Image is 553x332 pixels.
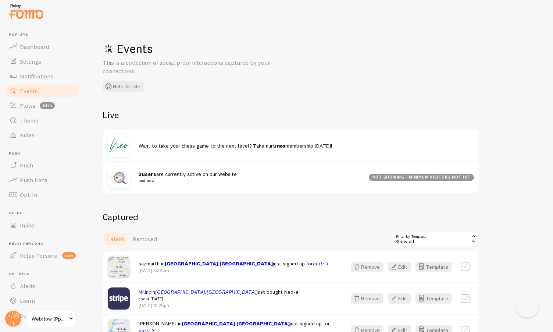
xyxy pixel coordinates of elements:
[133,235,157,243] span: Removed
[32,314,67,323] span: Webflow (Ppdev)
[20,43,49,50] span: Dashboard
[20,176,47,184] span: Push Data
[20,58,41,65] span: Settings
[388,262,415,272] a: Edit
[20,191,37,198] span: Opt-In
[108,135,130,157] img: 63e4f0230de40782485c5851_Neo%20(40%20%C3%97%2040%20px)%20(100%20%C3%97%20100%20px).webp
[9,151,80,156] span: Push
[139,289,299,302] span: in just bought Neo-e
[4,69,80,84] a: Notifications
[351,293,383,304] button: Remove
[20,297,35,304] span: Learn
[516,295,538,317] iframe: Help Scout Beacon - Open
[9,272,80,276] span: Get Help
[4,39,80,54] a: Dashboard
[4,279,80,293] a: Alerts
[139,171,142,177] span: 3
[20,73,53,80] span: Notifications
[103,41,323,56] h1: Events
[388,293,415,304] a: Edit
[139,267,331,273] p: [DATE] 5:39pm
[165,260,218,267] span: [GEOGRAPHIC_DATA]
[139,171,156,177] strong: users
[415,293,452,304] button: Template
[108,287,130,310] img: a72aa29a939cab4464e0b8d2d200b873
[139,289,151,295] span: Milind
[103,81,144,92] button: Help Article
[236,320,290,327] span: [GEOGRAPHIC_DATA]
[4,84,80,98] a: Events
[139,177,360,184] small: just now
[4,308,80,323] a: Support
[313,260,324,267] em: nurtr
[20,131,35,139] span: Rules
[4,187,80,202] a: Opt-In
[8,2,44,21] img: fomo-relay-logo-orange.svg
[207,289,257,295] span: [GEOGRAPHIC_DATA]
[182,320,290,327] strong: ,
[20,162,33,169] span: Push
[155,289,257,295] em: ,
[139,142,332,149] span: Want to take your chess game to the next level? Take nurtr membership [DATE]!
[4,293,80,308] a: Learn
[4,158,80,173] a: Push
[220,260,273,267] span: [GEOGRAPHIC_DATA]
[9,32,80,37] span: Pop-ups
[4,113,80,128] a: Theme
[139,302,299,308] p: [DATE] 12:28pm
[388,293,411,304] button: Edit
[103,109,479,121] h2: Live
[103,211,479,223] h2: Captured
[20,117,38,124] span: Theme
[4,218,80,233] a: Inline
[40,102,55,109] span: beta
[139,171,360,184] span: are currently active on our website
[351,262,383,272] button: Remove
[4,54,80,69] a: Settings
[103,59,279,75] p: This is a collection of social proof interactions captured by your connections
[182,320,235,327] span: [GEOGRAPHIC_DATA]
[20,252,58,259] span: Relay Persona
[415,262,452,272] button: Template
[139,260,331,267] span: sazmarth in just signed up for
[4,98,80,113] a: Flows beta
[9,211,80,216] span: Inline
[4,173,80,187] a: Push Data
[62,252,76,259] span: new
[155,289,205,295] span: [GEOGRAPHIC_DATA]
[20,282,36,290] span: Alerts
[388,262,411,272] button: Edit
[277,142,285,149] em: neo
[20,102,35,109] span: Flows
[9,241,80,246] span: Relay Persona
[20,222,34,229] span: Inline
[26,310,76,328] a: Webflow (Ppdev)
[108,256,130,278] img: Surat-Gujarat-India.png
[107,235,124,243] span: Latest
[391,232,479,246] div: Show all
[165,260,273,267] strong: ,
[20,87,38,95] span: Events
[4,248,80,263] a: Relay Persona new
[369,174,474,181] div: not showing - minimum visitors not hit
[108,166,130,188] img: inquiry.jpg
[4,128,80,142] a: Rules
[103,232,128,246] a: Latest
[139,296,299,302] small: about [DATE]
[128,232,161,246] a: Removed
